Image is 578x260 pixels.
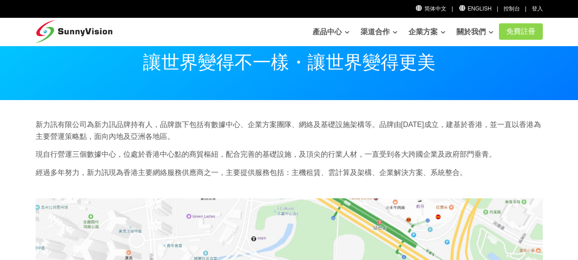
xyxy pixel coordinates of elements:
a: 關於我們 [456,23,493,41]
p: 新力訊有限公司為新力訊品牌持有人，品牌旗下包括有數據中心、企業方案團隊、網絡及基礎設施架構等。品牌由[DATE]成立，建基於香港，並一直以香港為主要營運策略點，面向內地及亞洲各地區。 [36,119,543,142]
a: English [458,5,492,12]
li: | [525,5,526,13]
li: | [451,5,453,13]
a: 企業方案 [408,23,445,41]
a: 简体中文 [415,5,447,12]
a: 免費註冊 [499,23,543,40]
p: 現自行營運三個數據中心，位處於香港中心點的商貿樞紐，配合完善的基礎設施，及頂尖的行業人材，一直受到各大跨國企業及政府部門垂青。 [36,149,543,160]
a: 渠道合作 [361,23,398,41]
a: 登入 [532,5,543,12]
a: 產品中心 [313,23,350,41]
p: 讓世界變得不一樣・讓世界變得更美 [36,53,543,71]
a: 控制台 [504,5,520,12]
li: | [497,5,498,13]
p: 經過多年努力，新力訊現為香港主要網絡服務供應商之一，主要提供服務包括：主機租賃、雲計算及架構、企業解決方案、系統整合。 [36,167,543,179]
